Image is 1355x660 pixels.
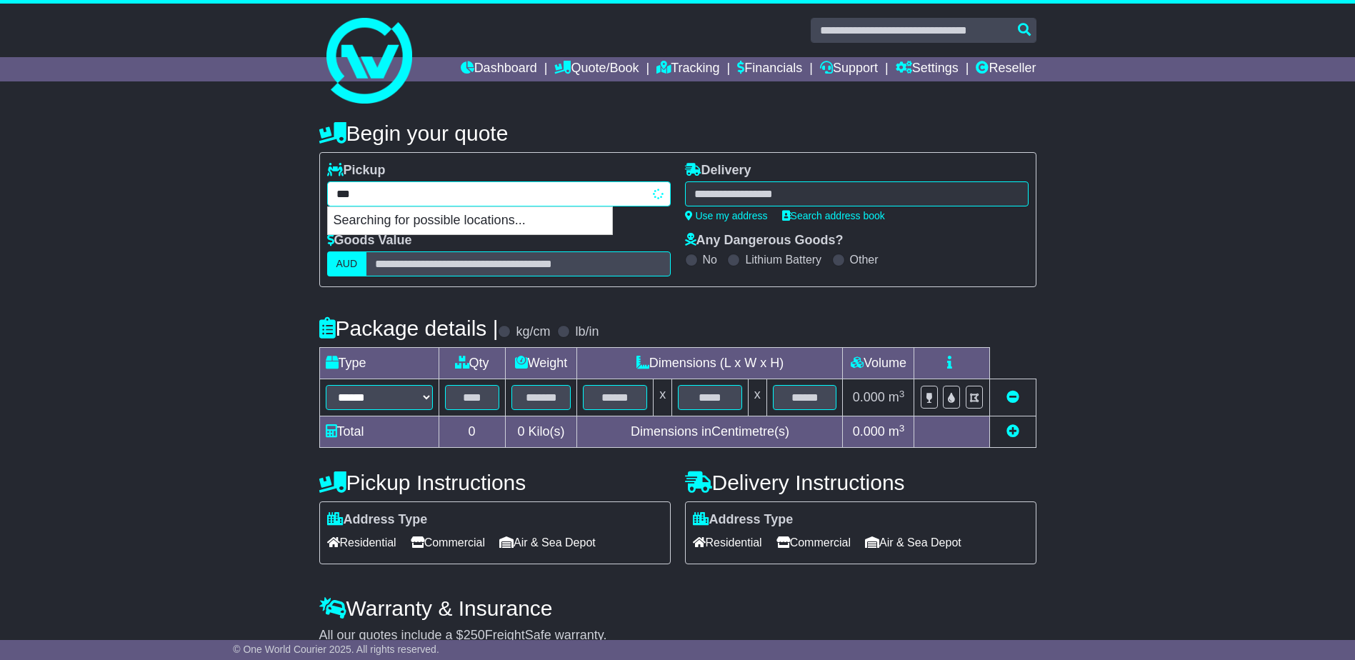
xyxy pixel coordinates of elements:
span: Commercial [411,531,485,554]
span: Residential [693,531,762,554]
a: Tracking [656,57,719,81]
span: 0.000 [853,424,885,439]
td: Total [319,416,439,448]
label: No [703,253,717,266]
h4: Pickup Instructions [319,471,671,494]
h4: Package details | [319,316,499,340]
span: Residential [327,531,396,554]
span: m [889,390,905,404]
label: Any Dangerous Goods? [685,233,844,249]
td: Volume [843,348,914,379]
label: Address Type [327,512,428,528]
td: Weight [505,348,577,379]
a: Use my address [685,210,768,221]
label: AUD [327,251,367,276]
label: Other [850,253,879,266]
a: Financials [737,57,802,81]
a: Remove this item [1006,390,1019,404]
div: All our quotes include a $ FreightSafe warranty. [319,628,1036,644]
label: Delivery [685,163,751,179]
span: 250 [464,628,485,642]
a: Search address book [782,210,885,221]
a: Support [820,57,878,81]
label: Lithium Battery [745,253,821,266]
a: Quote/Book [554,57,639,81]
h4: Warranty & Insurance [319,596,1036,620]
td: x [748,379,766,416]
td: 0 [439,416,505,448]
span: Air & Sea Depot [499,531,596,554]
span: Commercial [776,531,851,554]
label: kg/cm [516,324,550,340]
h4: Begin your quote [319,121,1036,145]
td: Dimensions (L x W x H) [577,348,843,379]
h4: Delivery Instructions [685,471,1036,494]
sup: 3 [899,389,905,399]
p: Searching for possible locations... [328,207,612,234]
a: Settings [896,57,959,81]
td: x [654,379,672,416]
label: Goods Value [327,233,412,249]
label: lb/in [575,324,599,340]
sup: 3 [899,423,905,434]
span: 0 [517,424,524,439]
a: Reseller [976,57,1036,81]
td: Qty [439,348,505,379]
span: 0.000 [853,390,885,404]
label: Address Type [693,512,794,528]
typeahead: Please provide city [327,181,671,206]
td: Type [319,348,439,379]
a: Add new item [1006,424,1019,439]
td: Dimensions in Centimetre(s) [577,416,843,448]
label: Pickup [327,163,386,179]
a: Dashboard [461,57,537,81]
td: Kilo(s) [505,416,577,448]
span: Air & Sea Depot [865,531,961,554]
span: © One World Courier 2025. All rights reserved. [233,644,439,655]
span: m [889,424,905,439]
